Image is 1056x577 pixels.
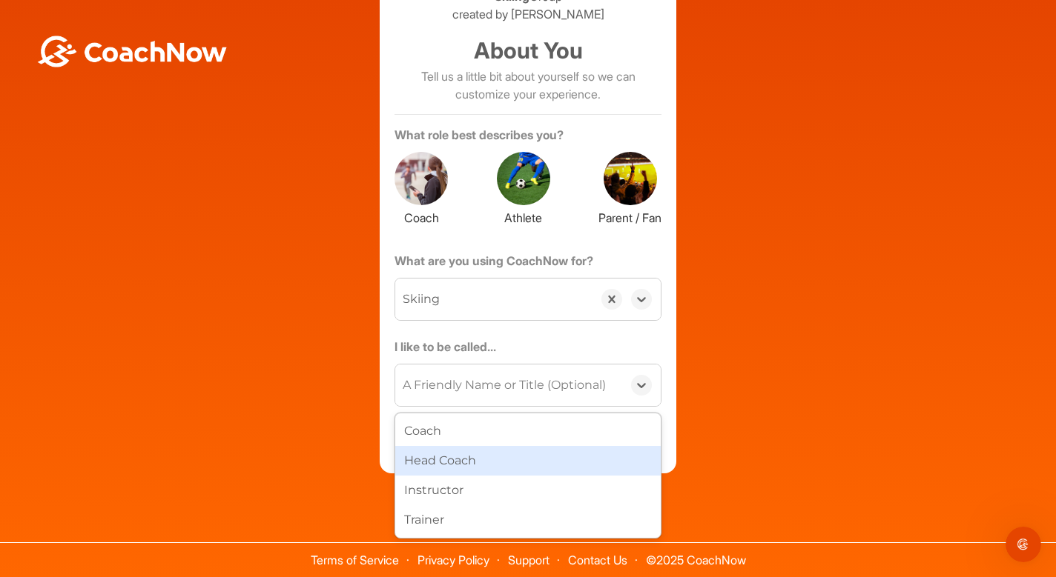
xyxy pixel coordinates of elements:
[30,291,248,322] div: Schedule a Demo with a CoachNow Expert
[497,205,550,227] label: Athlete
[395,126,661,150] label: What role best describes you?
[403,290,440,308] div: Skiing
[395,34,661,67] h1: About You
[28,478,70,488] span: Accueil
[99,441,197,500] button: Conversations
[395,416,661,446] div: Coach
[22,384,275,412] div: CoachNow Academy 101
[30,390,248,406] div: CoachNow Academy 101
[395,5,661,23] p: created by [PERSON_NAME]
[30,227,248,259] div: Nous serons de retour en ligne dans la journée
[36,36,228,67] img: BwLJSsUCoWCh5upNqxVrqldRgqLPVwmV24tXu5FoVAoFEpwwqQ3VIfuoInZCoVCoTD4vwADAC3ZFMkVEQFDAAAAAElFTkSuQmCC
[22,285,275,328] a: Schedule a Demo with a CoachNow Expert
[198,441,297,500] button: Aide
[111,478,185,488] span: Conversations
[30,418,248,433] div: How do I delete my account?
[236,478,259,488] span: Aide
[22,349,275,378] button: Trouver une réponse
[395,446,661,476] div: Head Coach
[255,24,282,50] div: Fermer
[508,553,550,567] a: Support
[30,105,267,130] p: Bonjour Labaune 👋
[395,338,661,361] label: I like to be called...
[15,199,282,271] div: Envoyez-nous un messageNous serons de retour en ligne dans la journée
[395,67,661,103] p: Tell us a little bit about yourself so we can customize your experience.
[395,505,661,535] div: Trainer
[30,212,248,227] div: Envoyez-nous un message
[30,30,157,50] img: logo
[598,205,661,227] label: Parent / Fan
[30,356,151,372] span: Trouver une réponse
[418,553,489,567] a: Privacy Policy
[311,553,399,567] a: Terms of Service
[403,376,606,394] div: A Friendly Name or Title (Optional)
[395,205,448,227] label: Coach
[1006,527,1041,562] iframe: Intercom live chat
[187,24,217,53] img: Profile image for Amanda
[395,252,661,276] label: What are you using CoachNow for?
[395,476,661,505] div: Instructor
[30,130,267,181] p: Comment pouvons-nous vous aider ?
[22,412,275,439] div: How do I delete my account?
[638,543,753,566] span: © 2025 CoachNow
[568,553,627,567] a: Contact Us
[215,24,245,53] img: Profile image for Maggie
